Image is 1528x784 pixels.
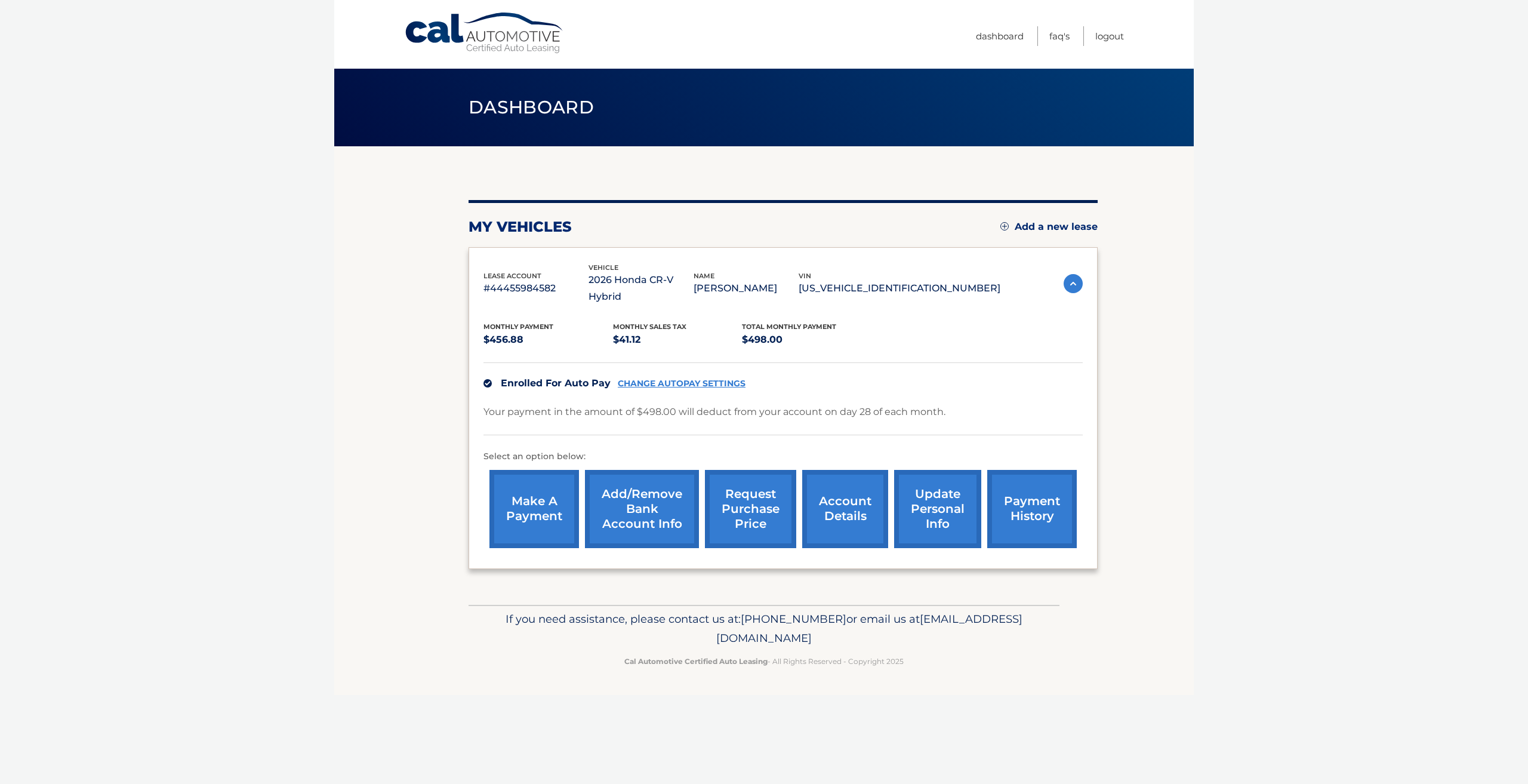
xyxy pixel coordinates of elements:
p: [US_VEHICLE_IDENTIFICATION_NUMBER] [799,280,1000,297]
a: make a payment [489,470,579,548]
span: Total Monthly Payment [742,322,836,331]
a: Logout [1095,26,1124,46]
p: Select an option below: [483,450,1083,464]
p: If you need assistance, please contact us at: or email us at [476,610,1052,648]
h2: my vehicles [469,218,572,236]
span: vehicle [589,263,618,272]
span: Enrolled For Auto Pay [501,377,611,389]
p: [PERSON_NAME] [694,280,799,297]
a: request purchase price [705,470,796,548]
p: #44455984582 [483,280,589,297]
p: - All Rights Reserved - Copyright 2025 [476,655,1052,668]
p: $498.00 [742,331,871,348]
span: lease account [483,272,541,280]
span: Dashboard [469,96,594,118]
img: add.svg [1000,222,1009,230]
a: Add a new lease [1000,221,1098,233]
p: Your payment in the amount of $498.00 will deduct from your account on day 28 of each month. [483,404,945,420]
a: account details [802,470,888,548]
p: $41.12 [613,331,743,348]
a: FAQ's [1049,26,1070,46]
span: name [694,272,714,280]
strong: Cal Automotive Certified Auto Leasing [624,657,768,666]
a: Dashboard [976,26,1024,46]
a: CHANGE AUTOPAY SETTINGS [618,379,745,389]
span: Monthly Payment [483,322,553,331]
img: check.svg [483,379,492,388]
a: payment history [987,470,1077,548]
span: Monthly sales Tax [613,322,686,331]
p: 2026 Honda CR-V Hybrid [589,272,694,305]
img: accordion-active.svg [1064,274,1083,293]
span: vin [799,272,811,280]
a: Add/Remove bank account info [585,470,699,548]
a: update personal info [894,470,981,548]
a: Cal Automotive [404,12,565,54]
span: [PHONE_NUMBER] [741,612,846,626]
p: $456.88 [483,331,613,348]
